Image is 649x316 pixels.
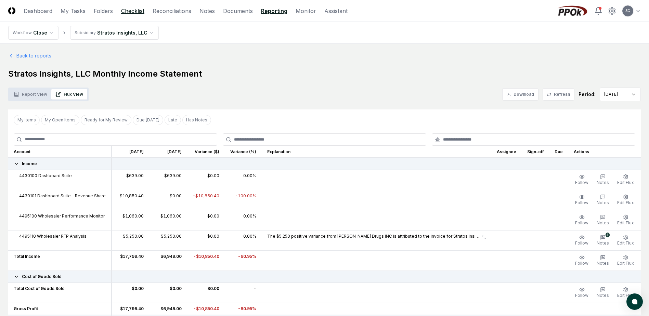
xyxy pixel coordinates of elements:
th: [DATE] [112,146,149,158]
td: $17,799.40 [112,303,149,315]
span: Income [22,161,37,167]
td: $10,850.40 [112,190,149,210]
button: Notes [595,253,610,268]
div: 1 [606,233,610,237]
button: Late [165,115,181,125]
a: Reporting [261,7,287,15]
a: Monitor [296,7,316,15]
span: Edit Flux [617,293,634,298]
td: $5,250.00 [149,230,187,250]
button: Follow [574,286,590,300]
td: $0.00 [149,190,187,210]
td: $639.00 [149,170,187,190]
span: Edit Flux [617,261,634,266]
td: $0.00 [187,282,225,303]
span: SC [625,8,630,13]
div: Period: [579,91,596,98]
span: Edit Flux [617,220,634,225]
img: PPOk logo [556,5,589,16]
button: Notes [595,173,610,187]
a: Folders [94,7,113,15]
button: Edit Flux [616,253,635,268]
td: -60.95% [225,250,262,271]
td: 0.00% [225,170,262,190]
td: -$10,850.40 [187,190,225,210]
button: Edit Flux [616,286,635,300]
button: Follow [574,233,590,248]
p: The $5,250 positive variance from [PERSON_NAME] Drugs INC is attributed to the invoice for Strato... [267,233,480,239]
td: $0.00 [112,282,149,303]
th: Variance (%) [225,146,262,158]
span: 4495110 Wholesaler RFP Analysis [19,233,87,239]
span: Follow [575,293,588,298]
td: $5,250.00 [112,230,149,250]
span: Total Cost of Goods Sold [14,286,65,292]
button: Notes [595,213,610,227]
button: The $5,250 positive variance from [PERSON_NAME] Drugs INC is attributed to the invoice for Strato... [267,233,486,239]
span: Edit Flux [617,180,634,185]
th: Account [8,146,112,158]
span: Edit Flux [617,200,634,205]
button: Follow [574,173,590,187]
td: 0.00% [225,210,262,230]
td: $6,949.00 [149,250,187,271]
th: Explanation [262,146,491,158]
td: $0.00 [187,170,225,190]
button: Edit Flux [616,213,635,227]
a: Notes [199,7,215,15]
button: SC [622,5,634,17]
td: $639.00 [112,170,149,190]
span: Notes [597,261,609,266]
button: Edit Flux [616,193,635,207]
span: Follow [575,180,588,185]
td: $0.00 [187,210,225,230]
span: Edit Flux [617,240,634,246]
button: 1Notes [595,233,610,248]
td: $6,949.00 [149,303,187,315]
button: Flux View [51,89,87,100]
th: Actions [568,146,641,158]
span: 4430101 Dashboard Suite - Revenue Share [19,193,106,199]
button: Edit Flux [616,233,635,248]
img: Logo [8,7,15,14]
button: My Items [14,115,40,125]
span: Cost of Goods Sold [22,274,62,280]
td: - [225,282,262,303]
span: 4430100 Dashboard Suite [19,173,72,179]
div: Workflow [13,30,32,36]
span: Notes [597,293,609,298]
button: Follow [574,193,590,207]
button: Download [502,88,538,101]
button: My Open Items [41,115,79,125]
td: $1,060.00 [112,210,149,230]
button: Due Today [133,115,163,125]
span: Notes [597,200,609,205]
span: Notes [597,240,609,246]
div: Subsidiary [75,30,96,36]
td: 0.00% [225,230,262,250]
a: Documents [223,7,253,15]
button: Has Notes [182,115,211,125]
th: Assignee [491,146,522,158]
span: 4495100 Wholesaler Performance Monitor [19,213,105,219]
span: Follow [575,240,588,246]
h1: Stratos Insights, LLC Monthly Income Statement [8,68,641,79]
td: $0.00 [149,282,187,303]
span: Gross Profit [14,306,38,312]
td: -$10,850.40 [187,303,225,315]
td: $1,060.00 [149,210,187,230]
th: Due [549,146,568,158]
th: [DATE] [149,146,187,158]
a: Dashboard [24,7,52,15]
span: Follow [575,261,588,266]
span: Notes [597,180,609,185]
td: -60.95% [225,303,262,315]
a: Back to reports [8,52,51,59]
button: Report View [10,89,51,100]
a: Assistant [324,7,348,15]
nav: breadcrumb [8,26,159,40]
button: Notes [595,286,610,300]
span: Follow [575,220,588,225]
button: Notes [595,193,610,207]
th: Sign-off [522,146,549,158]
